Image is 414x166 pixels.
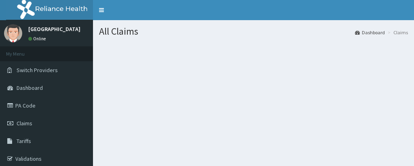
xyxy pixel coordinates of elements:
[28,26,80,32] p: [GEOGRAPHIC_DATA]
[17,84,43,91] span: Dashboard
[355,29,385,36] a: Dashboard
[17,66,58,74] span: Switch Providers
[17,120,32,127] span: Claims
[99,26,408,37] h1: All Claims
[4,24,22,42] img: User Image
[386,29,408,36] li: Claims
[28,36,48,41] a: Online
[17,137,31,145] span: Tariffs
